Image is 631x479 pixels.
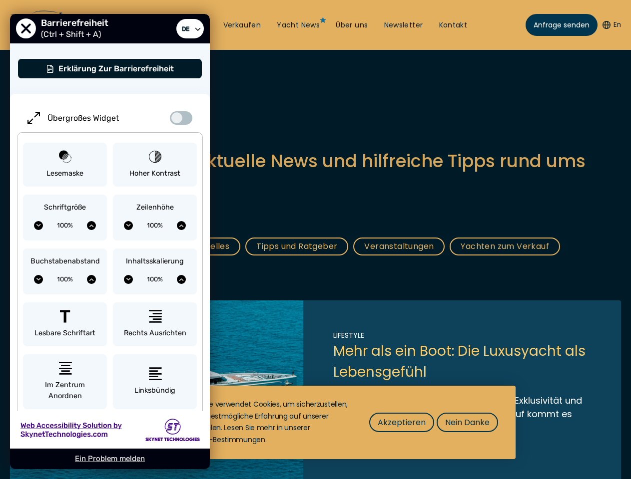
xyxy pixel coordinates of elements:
[10,411,210,449] a: Web Accessibility Solution by Skynet Technologies Skynet
[277,20,320,30] a: Yacht News
[43,218,87,233] span: Aktuelle Schriftgröße
[20,421,122,439] img: Web Accessibility Solution by Skynet Technologies
[179,22,192,35] span: de
[245,238,348,255] a: Tipps und Ratgeber
[336,20,368,30] a: Über uns
[124,221,133,230] button: Zeilenhöhe verringern
[30,256,100,267] span: Buchstabenabstand
[126,256,184,267] span: Inhaltsskalierung
[10,149,621,198] h2: Spannende Insights, aktuelle News und hilfreiche Tipps rund ums Yachting
[378,416,426,429] span: Akzeptieren
[43,272,87,287] span: Aktueller Buchstabenabstand
[41,29,106,39] span: (Ctrl + Shift + A)
[16,19,36,39] button: Schließen Sie das Menü 'Eingabehilfen'.
[17,58,202,79] button: Erklärung zur Barrierefreiheit
[23,354,107,409] button: Im Zentrum anordnen
[23,302,107,347] button: Lesbare Schriftart
[439,20,468,30] a: Kontakt
[23,143,107,187] button: Lesemaske
[603,20,621,30] button: En
[113,302,197,347] button: Rechts ausrichten
[10,100,621,125] h1: Yacht News
[124,275,133,284] button: Inhaltsskalierung verringern
[113,354,197,409] button: Linksbündig
[166,435,265,445] a: Datenschutz-Bestimmungen
[177,221,186,230] button: Erhöhen Sie die Zeilenhöhe
[176,19,204,39] a: Sprache auswählen
[177,275,186,284] button: Inhaltsskalierung erhöhen
[384,20,423,30] a: Newsletter
[34,275,43,284] button: Buchstabenabstand verringern
[445,416,490,429] span: Nein Danke
[369,413,434,432] button: Akzeptieren
[113,143,197,187] button: Hoher Kontrast
[75,454,145,463] a: Ein Problem melden
[526,14,598,36] a: Anfrage senden
[353,238,445,255] a: Veranstaltungen
[133,272,177,287] span: Aktuelle Inhaltsskalierung
[44,202,86,213] span: Schriftgröße
[87,275,96,284] button: Erhöhen Sie den Buchstabenabstand
[223,20,261,30] a: Verkaufen
[534,20,590,30] span: Anfrage senden
[58,64,174,73] span: Erklärung zur Barrierefreiheit
[87,221,96,230] button: Schriftgröße vergrößern
[145,419,200,441] img: Skynet
[34,221,43,230] button: Verringern Sie die Schriftgröße
[10,14,210,469] div: Nutzerpreferenzen
[47,113,119,123] span: Übergroßes Widget
[437,413,498,432] button: Nein Danke
[41,17,113,28] span: Barrierefreiheit
[133,218,177,233] span: Aktuelle Zeilenhöhe
[136,202,174,213] span: Zeilenhöhe
[450,238,560,255] a: Yachten zum Verkauf
[166,399,349,446] div: Diese Website verwendet Cookies, um sicherzustellen, dass Sie die bestmögliche Erfahrung auf unse...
